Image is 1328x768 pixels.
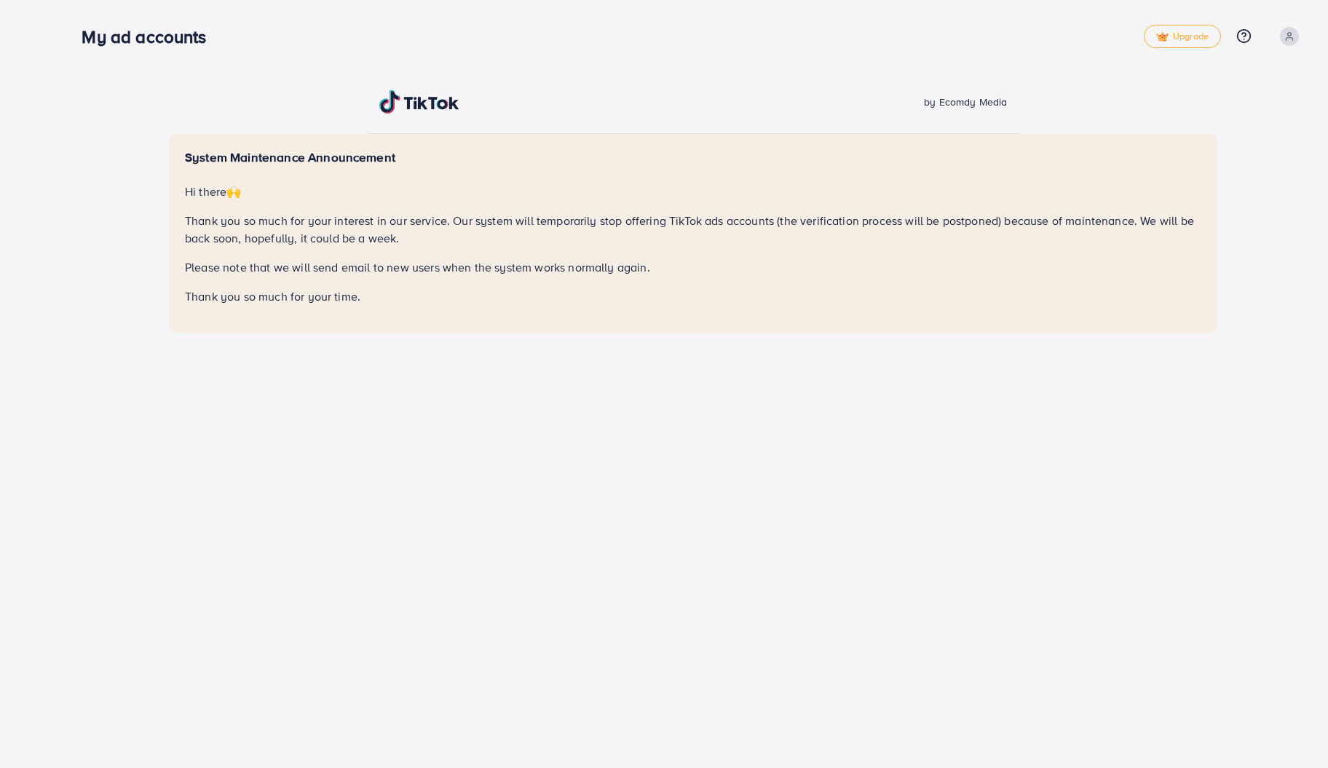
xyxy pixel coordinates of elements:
p: Thank you so much for your time. [185,288,1201,305]
a: tickUpgrade [1144,25,1221,48]
h3: My ad accounts [82,26,218,47]
img: tick [1156,32,1169,42]
p: Please note that we will send email to new users when the system works normally again. [185,258,1201,276]
h5: System Maintenance Announcement [185,150,1201,165]
span: 🙌 [226,183,241,199]
p: Thank you so much for your interest in our service. Our system will temporarily stop offering Tik... [185,212,1201,247]
span: Upgrade [1156,31,1209,42]
img: TikTok [379,90,459,114]
p: Hi there [185,183,1201,200]
span: by Ecomdy Media [924,95,1007,109]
